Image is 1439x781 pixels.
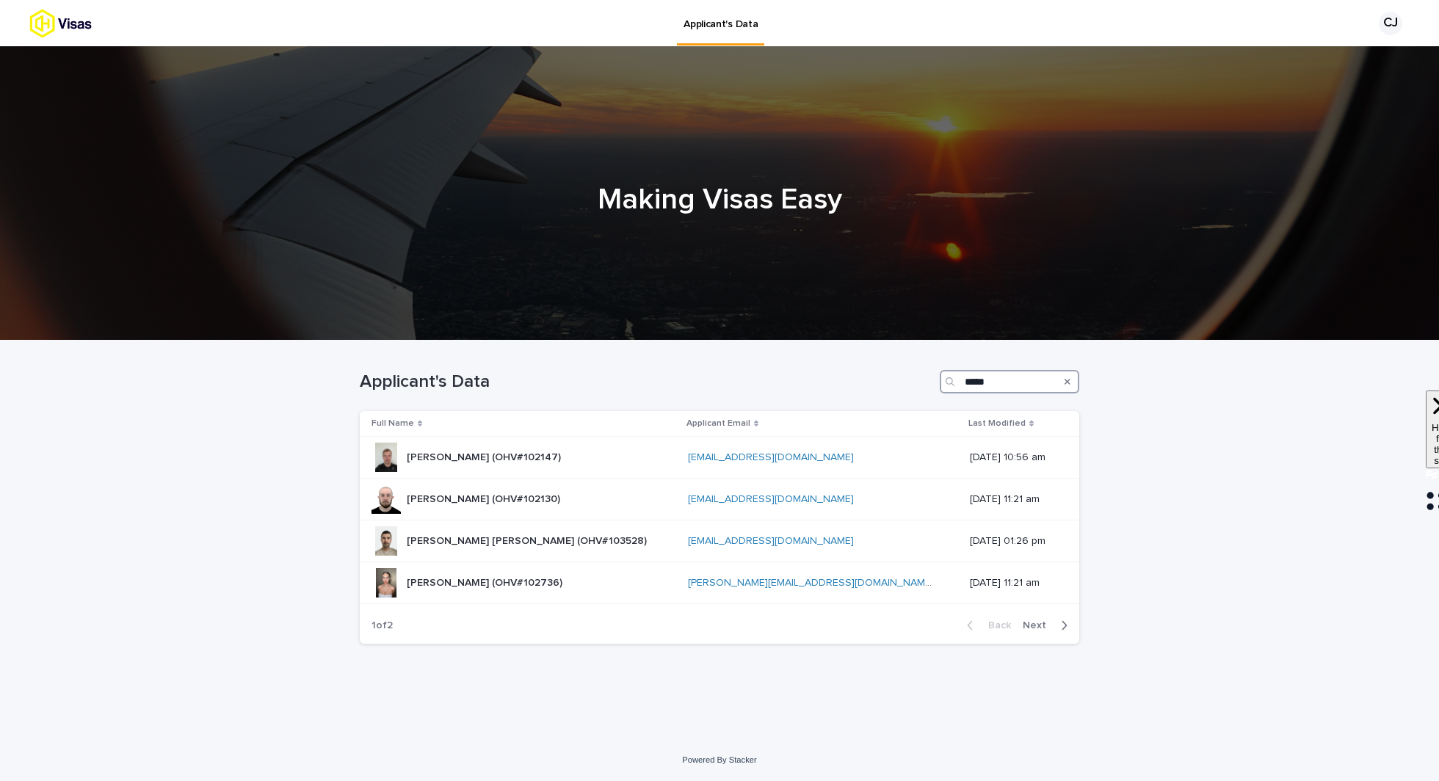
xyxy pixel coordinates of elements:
button: Next [1017,619,1079,632]
span: Next [1023,620,1055,631]
p: [PERSON_NAME] (OHV#102736) [407,574,565,589]
tr: [PERSON_NAME] (OHV#102147)[PERSON_NAME] (OHV#102147) [EMAIL_ADDRESS][DOMAIN_NAME] [DATE] 10:56 am [360,437,1079,479]
img: tx8HrbJQv2PFQx4TXEq5 [29,9,144,38]
a: [EMAIL_ADDRESS][DOMAIN_NAME] [688,494,854,504]
tr: [PERSON_NAME] [PERSON_NAME] (OHV#103528)[PERSON_NAME] [PERSON_NAME] (OHV#103528) [EMAIL_ADDRESS][... [360,520,1079,562]
span: Back [979,620,1011,631]
p: [PERSON_NAME] (OHV#102130) [407,490,563,506]
input: Search [940,370,1079,393]
tr: [PERSON_NAME] (OHV#102130)[PERSON_NAME] (OHV#102130) [EMAIL_ADDRESS][DOMAIN_NAME] [DATE] 11:21 am [360,479,1079,520]
h1: Making Visas Easy [360,182,1079,217]
p: [DATE] 01:26 pm [970,535,1056,548]
a: [PERSON_NAME][EMAIL_ADDRESS][DOMAIN_NAME] [688,578,934,588]
tr: [PERSON_NAME] (OHV#102736)[PERSON_NAME] (OHV#102736) [PERSON_NAME][EMAIL_ADDRESS][DOMAIN_NAME] [D... [360,562,1079,604]
h1: Applicant's Data [360,371,934,393]
p: [DATE] 11:21 am [970,493,1056,506]
p: [DATE] 11:21 am [970,577,1056,589]
a: [EMAIL_ADDRESS][DOMAIN_NAME] [688,452,854,462]
p: Applicant Email [686,415,750,432]
p: Last Modified [968,415,1026,432]
p: [PERSON_NAME] (OHV#102147) [407,448,564,464]
div: CJ [1379,12,1402,35]
p: Full Name [371,415,414,432]
p: [DATE] 10:56 am [970,451,1056,464]
button: Back [955,619,1017,632]
p: 1 of 2 [360,608,405,644]
a: [EMAIL_ADDRESS][DOMAIN_NAME] [688,536,854,546]
p: [PERSON_NAME] [PERSON_NAME] (OHV#103528) [407,532,650,548]
a: Powered By Stacker [682,755,756,764]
